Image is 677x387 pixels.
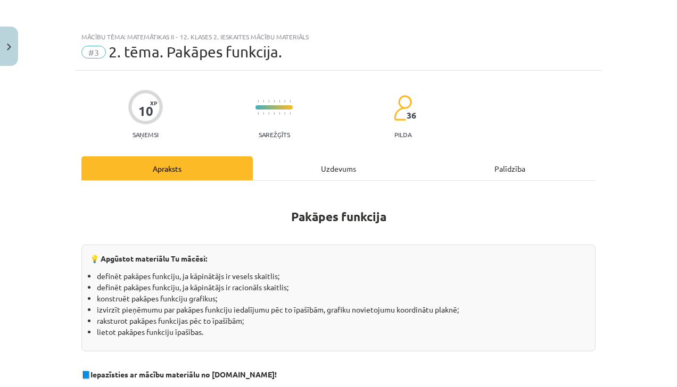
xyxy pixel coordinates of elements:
[268,100,269,103] img: icon-short-line-57e1e144782c952c97e751825c79c345078a6d821885a25fce030b3d8c18986b.svg
[97,293,587,304] li: konstruēt pakāpes funkciju grafikus;
[253,156,424,180] div: Uzdevums
[268,112,269,115] img: icon-short-line-57e1e144782c952c97e751825c79c345078a6d821885a25fce030b3d8c18986b.svg
[258,100,259,103] img: icon-short-line-57e1e144782c952c97e751825c79c345078a6d821885a25fce030b3d8c18986b.svg
[90,254,207,263] strong: 💡 Apgūstot materiālu Tu mācēsi:
[424,156,596,180] div: Palīdzība
[407,111,416,120] span: 36
[393,95,412,121] img: students-c634bb4e5e11cddfef0936a35e636f08e4e9abd3cc4e673bd6f9a4125e45ecb1.svg
[90,369,277,379] strong: Iepazīsties ar mācību materiālu no [DOMAIN_NAME]!
[284,112,285,115] img: icon-short-line-57e1e144782c952c97e751825c79c345078a6d821885a25fce030b3d8c18986b.svg
[97,282,587,293] li: definēt pakāpes funkciju, ja kāpinātājs ir racionāls skaitlis;
[97,315,587,326] li: raksturot pakāpes funkcijas pēc to īpašībām;
[279,100,280,103] img: icon-short-line-57e1e144782c952c97e751825c79c345078a6d821885a25fce030b3d8c18986b.svg
[259,131,290,138] p: Sarežģīts
[284,100,285,103] img: icon-short-line-57e1e144782c952c97e751825c79c345078a6d821885a25fce030b3d8c18986b.svg
[81,46,106,58] span: #3
[109,43,282,61] span: 2. tēma. Pakāpes funkcija.
[97,271,587,282] li: definēt pakāpes funkciju, ja kāpinātājs ir vesels skaitlis;
[279,112,280,115] img: icon-short-line-57e1e144782c952c97e751825c79c345078a6d821885a25fce030b3d8c18986b.svg
[394,131,411,138] p: pilda
[263,112,264,115] img: icon-short-line-57e1e144782c952c97e751825c79c345078a6d821885a25fce030b3d8c18986b.svg
[128,131,163,138] p: Saņemsi
[81,369,596,380] p: 📘
[97,326,587,338] li: lietot pakāpes funkciju īpašības.
[274,100,275,103] img: icon-short-line-57e1e144782c952c97e751825c79c345078a6d821885a25fce030b3d8c18986b.svg
[290,100,291,103] img: icon-short-line-57e1e144782c952c97e751825c79c345078a6d821885a25fce030b3d8c18986b.svg
[290,112,291,115] img: icon-short-line-57e1e144782c952c97e751825c79c345078a6d821885a25fce030b3d8c18986b.svg
[274,112,275,115] img: icon-short-line-57e1e144782c952c97e751825c79c345078a6d821885a25fce030b3d8c18986b.svg
[291,209,386,224] strong: Pakāpes funkcija
[150,100,157,106] span: XP
[263,100,264,103] img: icon-short-line-57e1e144782c952c97e751825c79c345078a6d821885a25fce030b3d8c18986b.svg
[138,104,153,119] div: 10
[258,112,259,115] img: icon-short-line-57e1e144782c952c97e751825c79c345078a6d821885a25fce030b3d8c18986b.svg
[97,304,587,315] li: izvirzīt pieņēmumu par pakāpes funkciju iedalījumu pēc to īpašībām, grafiku novietojumu koordināt...
[7,44,11,51] img: icon-close-lesson-0947bae3869378f0d4975bcd49f059093ad1ed9edebbc8119c70593378902aed.svg
[81,33,596,40] div: Mācību tēma: Matemātikas ii - 12. klases 2. ieskaites mācību materiāls
[81,156,253,180] div: Apraksts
